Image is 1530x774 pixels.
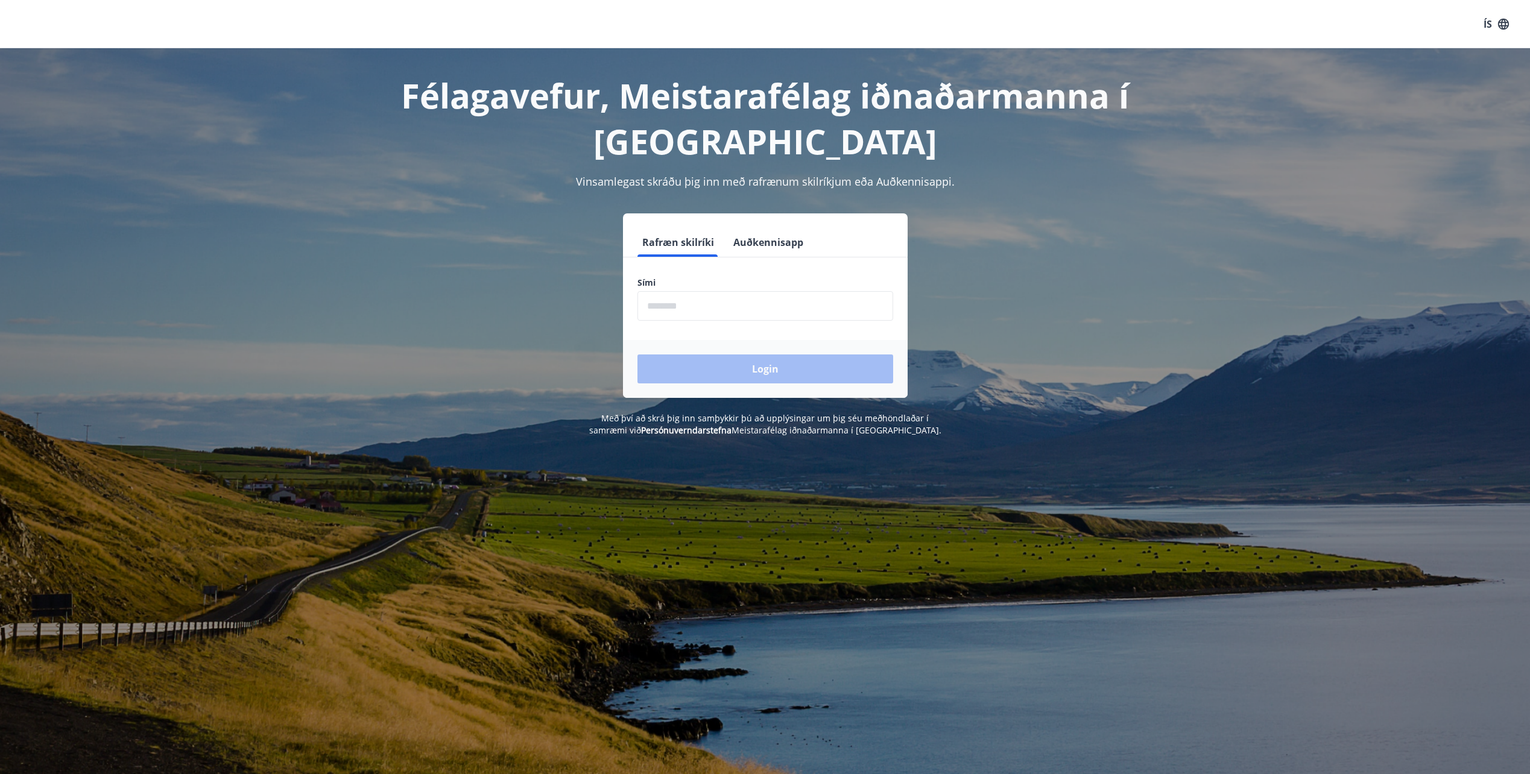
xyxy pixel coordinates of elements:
span: Vinsamlegast skráðu þig inn með rafrænum skilríkjum eða Auðkennisappi. [576,174,955,189]
button: ÍS [1477,13,1516,35]
button: Rafræn skilríki [637,228,719,257]
button: Auðkennisapp [729,228,808,257]
a: Persónuverndarstefna [641,424,732,436]
span: Með því að skrá þig inn samþykkir þú að upplýsingar um þig séu meðhöndlaðar í samræmi við Meistar... [589,412,941,436]
h1: Félagavefur, Meistarafélag iðnaðarmanna í [GEOGRAPHIC_DATA] [346,72,1185,164]
label: Sími [637,277,893,289]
